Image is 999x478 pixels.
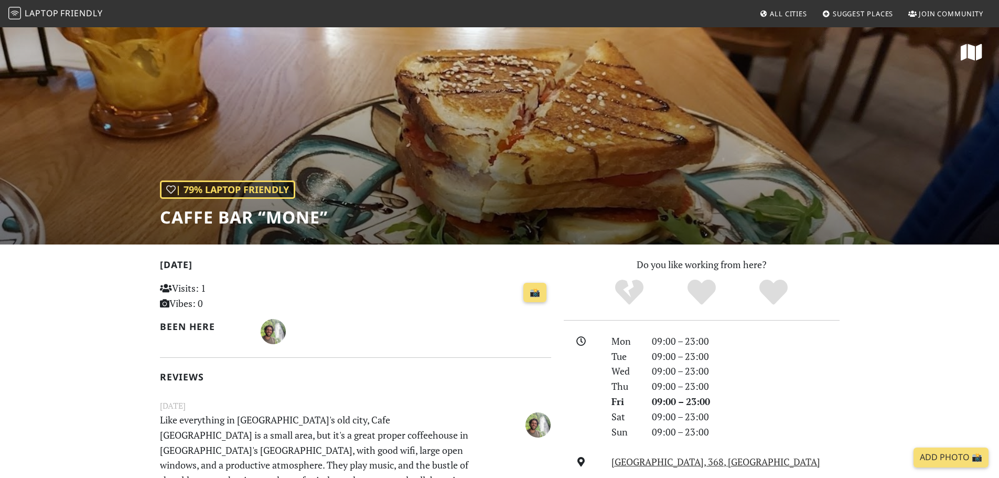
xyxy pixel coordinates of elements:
[646,424,846,440] div: 09:00 – 23:00
[818,4,898,23] a: Suggest Places
[160,321,249,332] h2: Been here
[646,364,846,379] div: 09:00 – 23:00
[737,278,810,307] div: Definitely!
[160,259,551,274] h2: [DATE]
[525,412,551,438] img: 4436-leland.jpg
[605,379,645,394] div: Thu
[605,364,645,379] div: Wed
[770,9,807,18] span: All Cities
[25,7,59,19] span: Laptop
[160,180,295,199] div: | 79% Laptop Friendly
[611,455,820,468] a: [GEOGRAPHIC_DATA], 368, [GEOGRAPHIC_DATA]
[646,334,846,349] div: 09:00 – 23:00
[261,319,286,344] img: 4436-leland.jpg
[605,394,645,409] div: Fri
[154,399,557,412] small: [DATE]
[646,394,846,409] div: 09:00 – 23:00
[8,7,21,19] img: LaptopFriendly
[60,7,102,19] span: Friendly
[160,281,282,311] p: Visits: 1 Vibes: 0
[646,379,846,394] div: 09:00 – 23:00
[665,278,738,307] div: Yes
[919,9,983,18] span: Join Community
[605,334,645,349] div: Mon
[564,257,840,272] p: Do you like working from here?
[261,324,286,337] span: Leland Reardon
[646,409,846,424] div: 09:00 – 23:00
[605,409,645,424] div: Sat
[525,417,551,430] span: Leland Reardon
[914,448,989,468] a: Add Photo 📸
[755,4,811,23] a: All Cities
[160,371,551,383] h2: Reviews
[646,349,846,364] div: 09:00 – 23:00
[605,424,645,440] div: Sun
[833,9,894,18] span: Suggest Places
[904,4,987,23] a: Join Community
[160,207,328,227] h1: Caffe bar “Mone”
[523,283,546,303] a: 📸
[605,349,645,364] div: Tue
[8,5,103,23] a: LaptopFriendly LaptopFriendly
[593,278,665,307] div: No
